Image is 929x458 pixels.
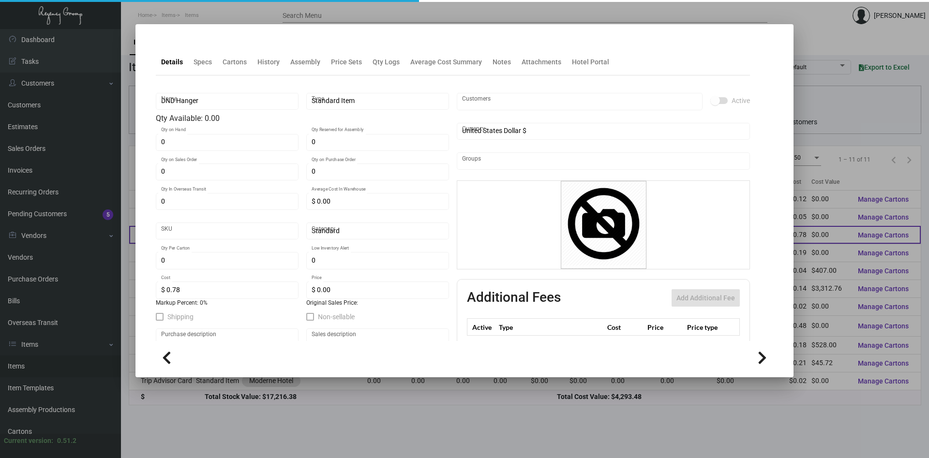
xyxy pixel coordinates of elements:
[467,319,497,336] th: Active
[4,436,53,446] div: Current version:
[373,57,400,67] div: Qty Logs
[462,98,698,105] input: Add new..
[257,57,280,67] div: History
[676,294,735,302] span: Add Additional Fee
[685,319,728,336] th: Price type
[290,57,320,67] div: Assembly
[522,57,561,67] div: Attachments
[318,311,355,323] span: Non-sellable
[410,57,482,67] div: Average Cost Summary
[672,289,740,307] button: Add Additional Fee
[732,95,750,106] span: Active
[572,57,609,67] div: Hotel Portal
[167,311,194,323] span: Shipping
[223,57,247,67] div: Cartons
[605,319,644,336] th: Cost
[645,319,685,336] th: Price
[161,57,183,67] div: Details
[493,57,511,67] div: Notes
[156,113,449,124] div: Qty Available: 0.00
[467,289,561,307] h2: Additional Fees
[57,436,76,446] div: 0.51.2
[331,57,362,67] div: Price Sets
[496,319,605,336] th: Type
[462,157,745,165] input: Add new..
[194,57,212,67] div: Specs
